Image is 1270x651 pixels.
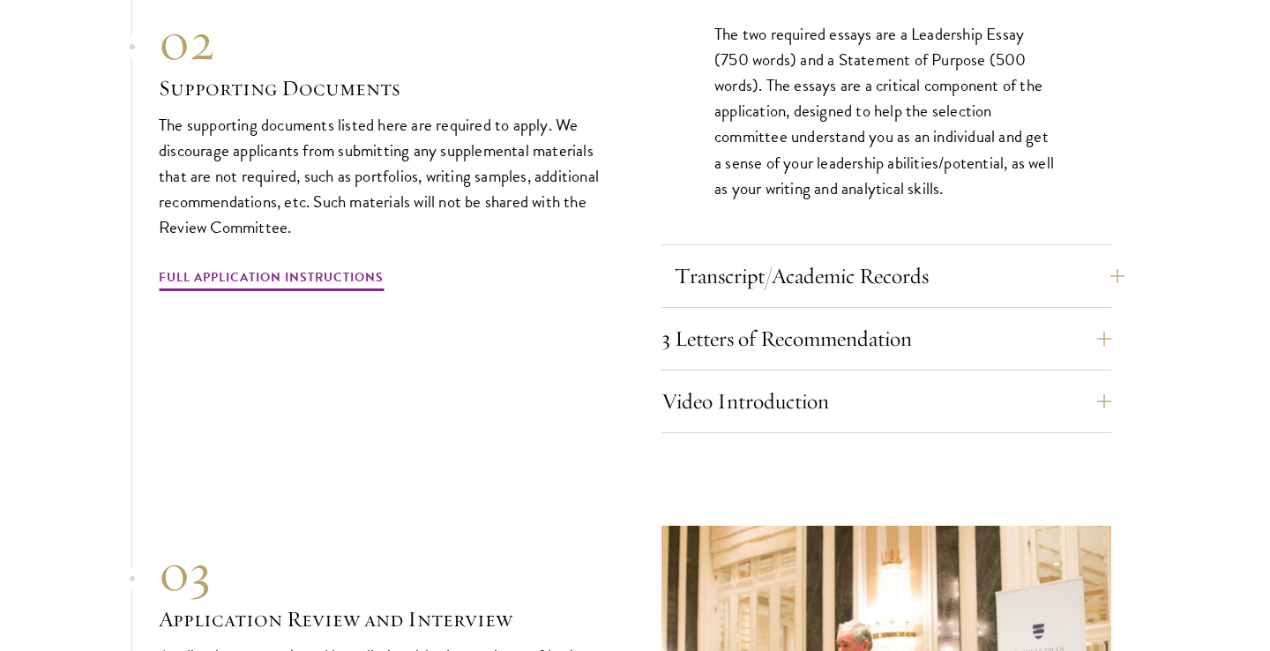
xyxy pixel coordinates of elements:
[159,266,384,294] a: Full Application Instructions
[159,10,609,73] div: 02
[159,112,609,240] p: The supporting documents listed here are required to apply. We discourage applicants from submitt...
[159,541,609,604] div: 03
[661,318,1111,360] button: 3 Letters of Recommendation
[675,255,1124,297] button: Transcript/Academic Records
[159,604,609,634] h3: Application Review and Interview
[714,21,1058,200] p: The two required essays are a Leadership Essay (750 words) and a Statement of Purpose (500 words)...
[661,380,1111,423] button: Video Introduction
[159,73,609,103] h3: Supporting Documents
